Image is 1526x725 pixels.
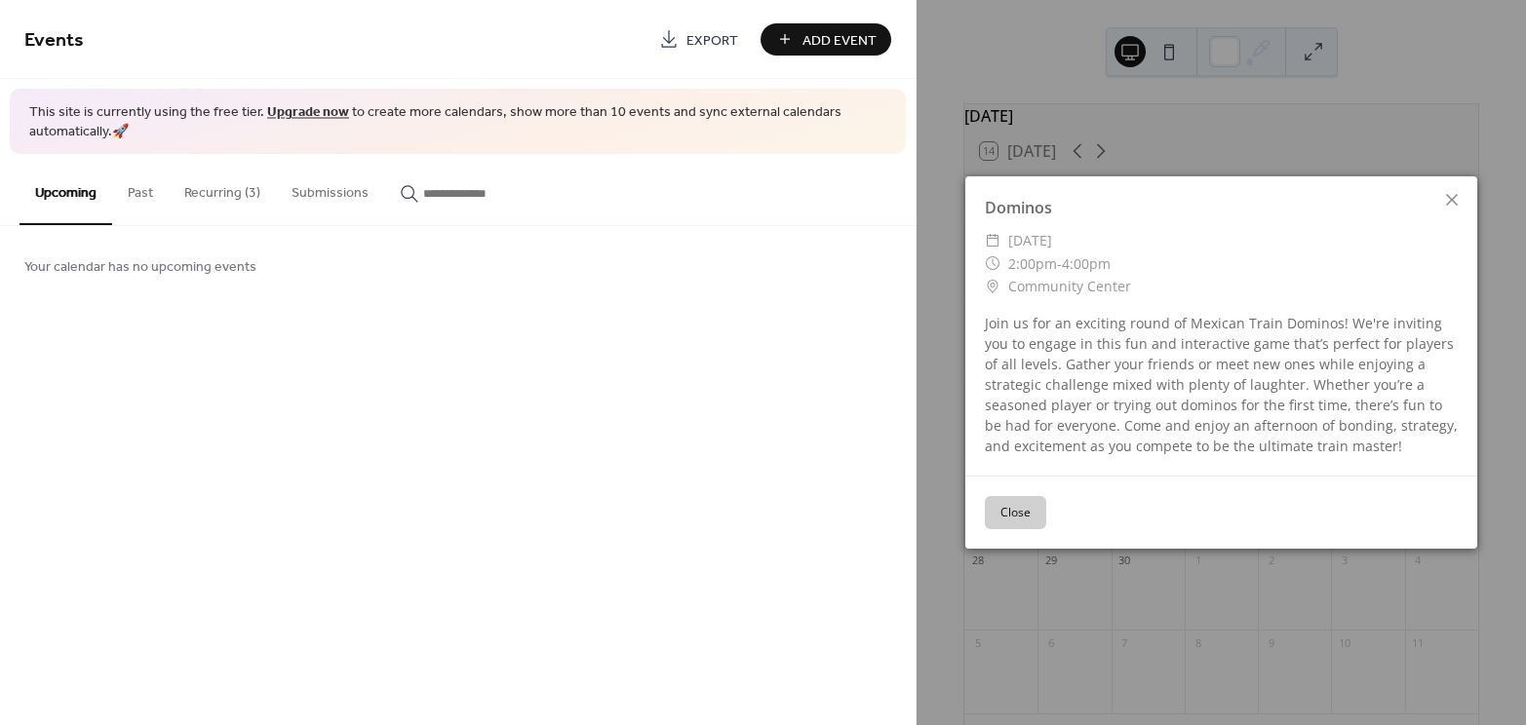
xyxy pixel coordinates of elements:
span: 4:00pm [1062,254,1111,273]
span: Community Center [1008,275,1131,298]
span: [DATE] [1008,229,1052,252]
span: - [1057,254,1062,273]
span: Export [686,30,738,51]
span: Events [24,21,84,59]
div: ​ [985,229,1000,252]
div: Dominos [965,196,1477,219]
span: Your calendar has no upcoming events [24,257,256,278]
button: Add Event [761,23,891,56]
span: Add Event [802,30,877,51]
div: Join us for an exciting round of Mexican Train Dominos! We're inviting you to engage in this fun ... [965,313,1477,456]
div: ​ [985,252,1000,276]
button: Recurring (3) [169,154,276,223]
a: Export [645,23,753,56]
button: Upcoming [20,154,112,225]
button: Past [112,154,169,223]
button: Close [985,496,1046,529]
button: Submissions [276,154,384,223]
span: This site is currently using the free tier. to create more calendars, show more than 10 events an... [29,103,886,141]
a: Upgrade now [267,99,349,126]
div: ​ [985,275,1000,298]
span: 2:00pm [1008,254,1057,273]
